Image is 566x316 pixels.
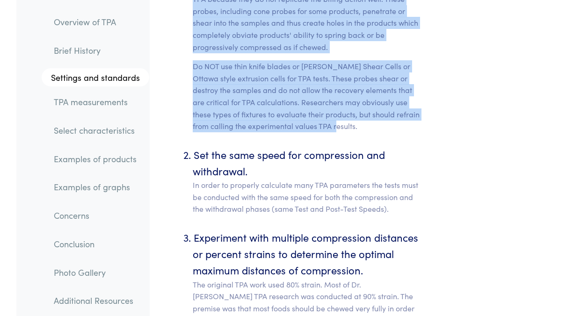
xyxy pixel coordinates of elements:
[193,179,421,215] p: In order to properly calculate many TPA parameters the tests must be conducted with the same spee...
[46,176,149,198] a: Examples of graphs
[46,148,149,170] a: Examples of products
[193,60,421,132] p: Do NOT use thin knife blades or [PERSON_NAME] Shear Cells or Ottawa style extrusion cells for TPA...
[46,290,149,311] a: Additional Resources
[46,11,149,33] a: Overview of TPA
[46,261,149,283] a: Photo Gallery
[46,40,149,61] a: Brief History
[42,68,149,86] a: Settings and standards
[46,91,149,113] a: TPA measurements
[46,120,149,141] a: Select characteristics
[46,205,149,226] a: Concerns
[193,146,421,215] li: Set the same speed for compression and withdrawal.
[46,233,149,255] a: Conclusion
